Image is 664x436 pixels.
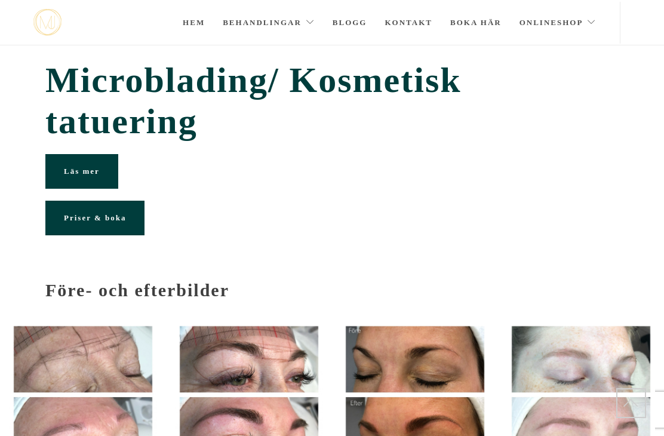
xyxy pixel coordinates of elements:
[64,213,126,222] span: Priser & boka
[183,2,205,44] a: Hem
[385,2,432,44] a: Kontakt
[223,2,315,44] a: Behandlingar
[45,60,619,142] span: Microblading/ Kosmetisk tatuering
[45,154,118,189] a: Läs mer
[64,167,100,176] span: Läs mer
[45,201,145,235] a: Priser & boka
[333,2,367,44] a: Blogg
[45,280,229,300] strong: Före- och efterbilder
[450,2,502,44] a: Boka här
[33,9,62,36] a: mjstudio mjstudio mjstudio
[519,2,597,44] a: Onlineshop
[33,9,62,36] img: mjstudio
